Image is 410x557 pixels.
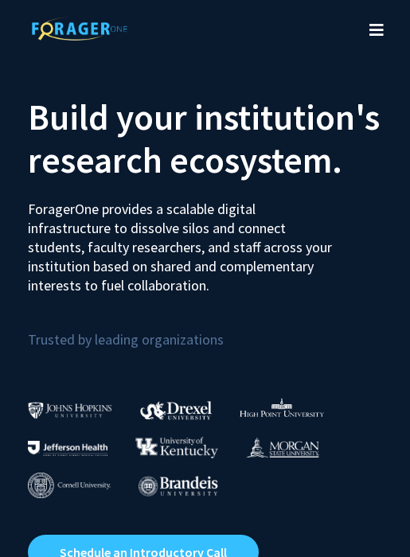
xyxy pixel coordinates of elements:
img: Morgan State University [246,437,319,458]
img: Cornell University [28,473,111,499]
img: Thomas Jefferson University [28,441,107,456]
img: ForagerOne Logo [24,17,135,41]
img: Johns Hopkins University [28,402,112,419]
h2: Build your institution's research ecosystem. [28,95,382,181]
img: High Point University [240,398,324,417]
img: University of Kentucky [135,437,218,458]
img: Brandeis University [139,476,218,496]
p: Trusted by leading organizations [28,308,382,352]
img: Drexel University [140,401,212,419]
p: ForagerOne provides a scalable digital infrastructure to dissolve silos and connect students, fac... [28,188,340,295]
